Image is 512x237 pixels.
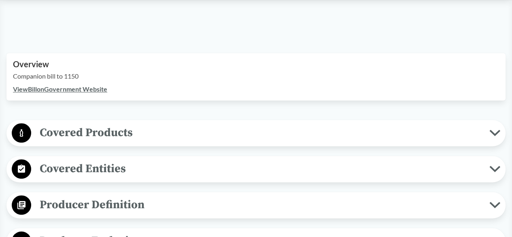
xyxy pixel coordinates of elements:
span: Producer Definition [31,196,489,214]
h2: Overview [13,60,499,69]
span: Covered Products [31,124,489,142]
button: Covered Products [9,123,503,143]
button: Covered Entities [9,159,503,179]
a: ViewBillonGovernment Website [13,85,107,93]
span: Covered Entities [31,160,489,178]
p: Companion bill to 1150 [13,71,499,81]
button: Producer Definition [9,195,503,216]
